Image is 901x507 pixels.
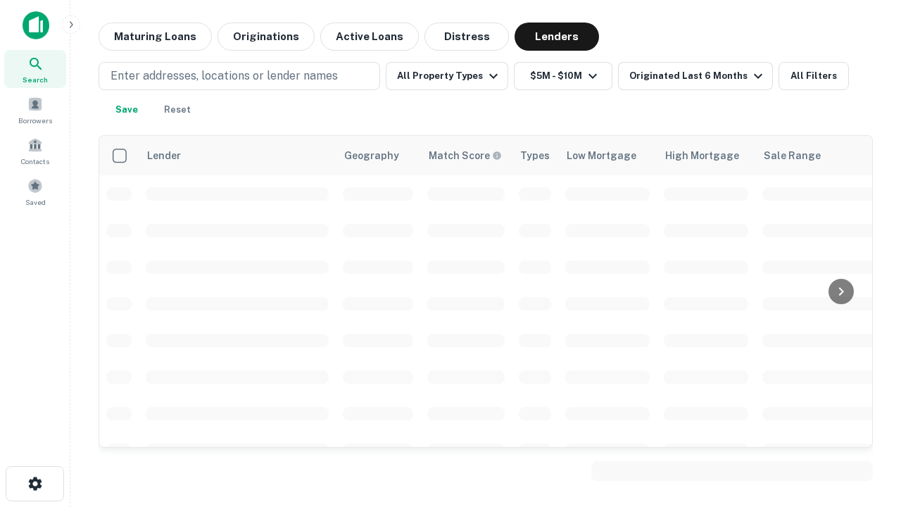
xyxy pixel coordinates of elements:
img: capitalize-icon.png [23,11,49,39]
button: Maturing Loans [99,23,212,51]
button: All Property Types [386,62,508,90]
th: Types [512,136,558,175]
span: Search [23,74,48,85]
button: Enter addresses, locations or lender names [99,62,380,90]
div: Capitalize uses an advanced AI algorithm to match your search with the best lender. The match sco... [429,148,502,163]
div: Sale Range [764,147,821,164]
div: Low Mortgage [567,147,636,164]
th: Geography [336,136,420,175]
button: Originations [218,23,315,51]
div: Originated Last 6 Months [629,68,767,84]
p: Enter addresses, locations or lender names [111,68,338,84]
button: Originated Last 6 Months [618,62,773,90]
th: High Mortgage [657,136,755,175]
button: Save your search to get updates of matches that match your search criteria. [104,96,149,124]
span: Borrowers [18,115,52,126]
span: Saved [25,196,46,208]
a: Contacts [4,132,66,170]
button: $5M - $10M [514,62,612,90]
a: Saved [4,173,66,211]
div: Lender [147,147,181,164]
button: Lenders [515,23,599,51]
div: High Mortgage [665,147,739,164]
th: Lender [139,136,336,175]
button: Distress [424,23,509,51]
button: Active Loans [320,23,419,51]
div: Geography [344,147,399,164]
th: Low Mortgage [558,136,657,175]
button: Reset [155,96,200,124]
th: Capitalize uses an advanced AI algorithm to match your search with the best lender. The match sco... [420,136,512,175]
button: All Filters [779,62,849,90]
div: Types [520,147,550,164]
a: Search [4,50,66,88]
a: Borrowers [4,91,66,129]
span: Contacts [21,156,49,167]
iframe: Chat Widget [831,349,901,417]
th: Sale Range [755,136,882,175]
h6: Match Score [429,148,499,163]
